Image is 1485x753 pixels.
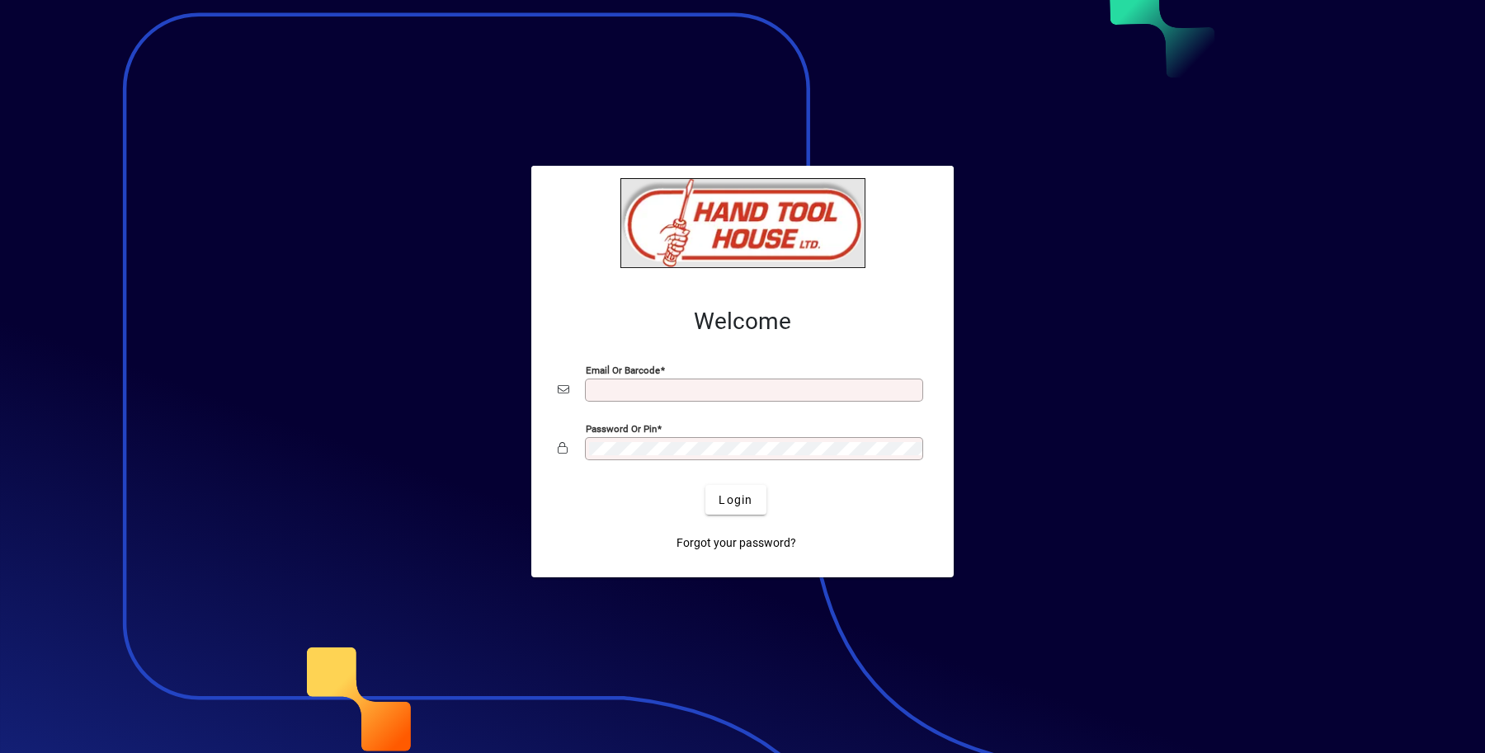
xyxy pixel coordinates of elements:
[705,485,766,515] button: Login
[558,308,927,336] h2: Welcome
[676,534,796,552] span: Forgot your password?
[586,365,660,376] mat-label: Email or Barcode
[586,423,657,435] mat-label: Password or Pin
[670,528,803,558] a: Forgot your password?
[719,492,752,509] span: Login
